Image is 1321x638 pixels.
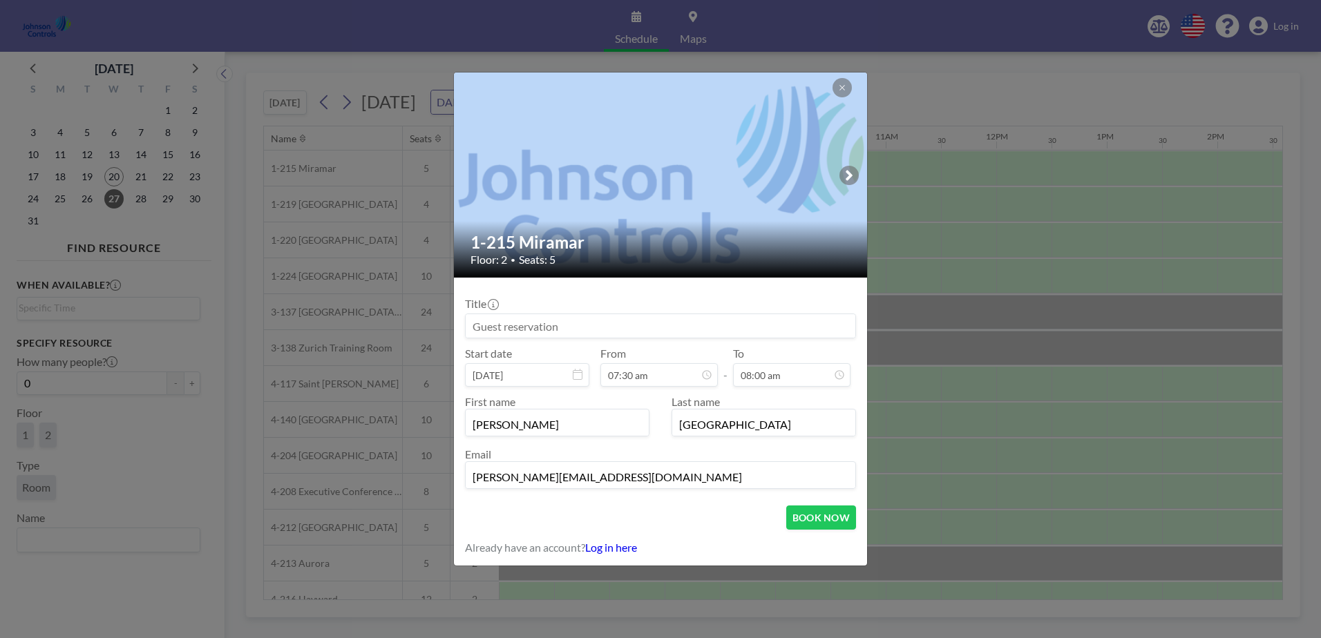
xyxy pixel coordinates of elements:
[465,541,585,554] span: Already have an account?
[471,253,507,267] span: Floor: 2
[672,395,720,408] label: Last name
[600,347,626,360] label: From
[465,347,512,360] label: Start date
[471,232,852,253] h2: 1-215 Miramar
[465,297,497,311] label: Title
[723,351,728,382] span: -
[465,447,491,461] label: Email
[466,465,855,488] input: Email
[519,253,555,267] span: Seats: 5
[465,395,515,408] label: First name
[466,314,855,338] input: Guest reservation
[466,412,649,436] input: First name
[786,505,856,530] button: BOOK NOW
[454,59,868,291] img: 537.png
[511,255,515,265] span: •
[585,541,637,554] a: Log in here
[672,412,855,436] input: Last name
[733,347,744,360] label: To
